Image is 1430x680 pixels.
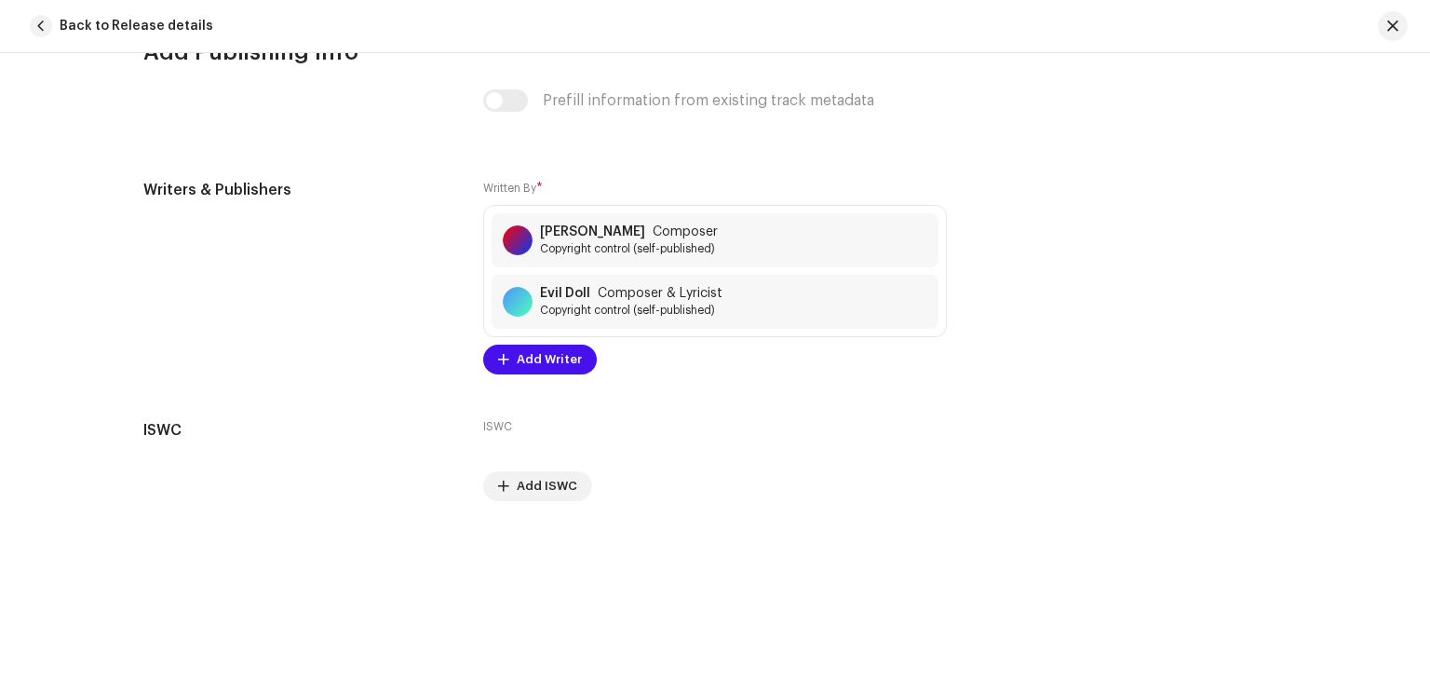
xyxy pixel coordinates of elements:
button: Add ISWC [483,471,592,501]
span: Composer & Lyricist [598,286,722,301]
strong: Evil Doll [540,286,590,301]
span: Add ISWC [517,468,577,505]
small: Written By [483,183,536,194]
span: Copyright control (self-published) [540,303,722,318]
label: ISWC [483,419,512,434]
span: Composer [653,224,718,239]
button: Add Writer [483,345,597,374]
strong: [PERSON_NAME] [540,224,645,239]
span: Add Writer [517,341,582,378]
h5: Writers & Publishers [143,179,453,201]
span: Copyright control (self-published) [540,241,718,256]
h5: ISWC [143,419,453,442]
